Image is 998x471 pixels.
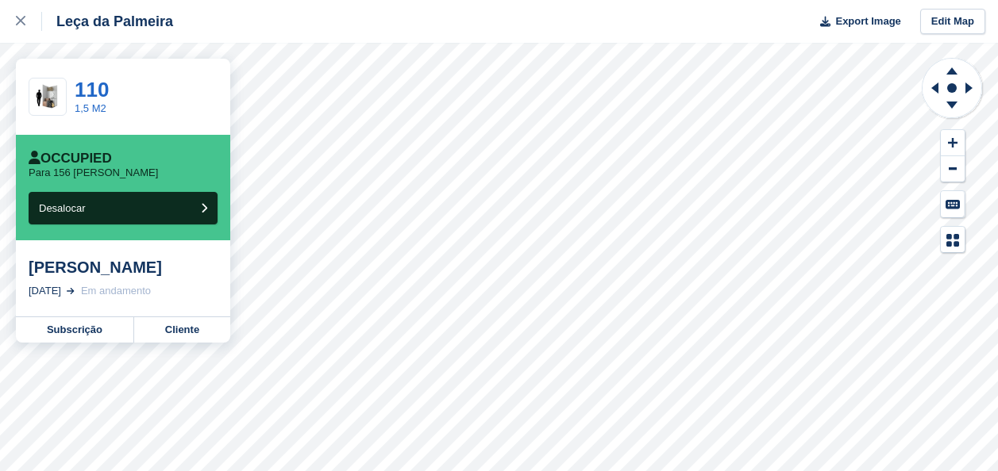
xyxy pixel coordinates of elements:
[16,317,134,343] a: Subscrição
[811,9,901,35] button: Export Image
[29,167,158,179] p: Para 156 [PERSON_NAME]
[941,156,965,182] button: Zoom Out
[920,9,985,35] a: Edit Map
[42,12,173,31] div: Leça da Palmeira
[29,283,61,299] div: [DATE]
[835,13,900,29] span: Export Image
[39,202,86,214] span: Desalocar
[941,227,965,253] button: Map Legend
[134,317,230,343] a: Cliente
[29,83,66,111] img: 15-sqft-unit.jpg
[75,102,106,114] a: 1,5 M2
[67,288,75,294] img: arrow-right-light-icn-cde0832a797a2874e46488d9cf13f60e5c3a73dbe684e267c42b8395dfbc2abf.svg
[29,192,218,224] button: Desalocar
[29,151,112,167] div: Occupied
[81,283,151,299] div: Em andamento
[29,258,218,277] div: [PERSON_NAME]
[941,130,965,156] button: Zoom In
[941,191,965,217] button: Keyboard Shortcuts
[75,78,109,101] a: 110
